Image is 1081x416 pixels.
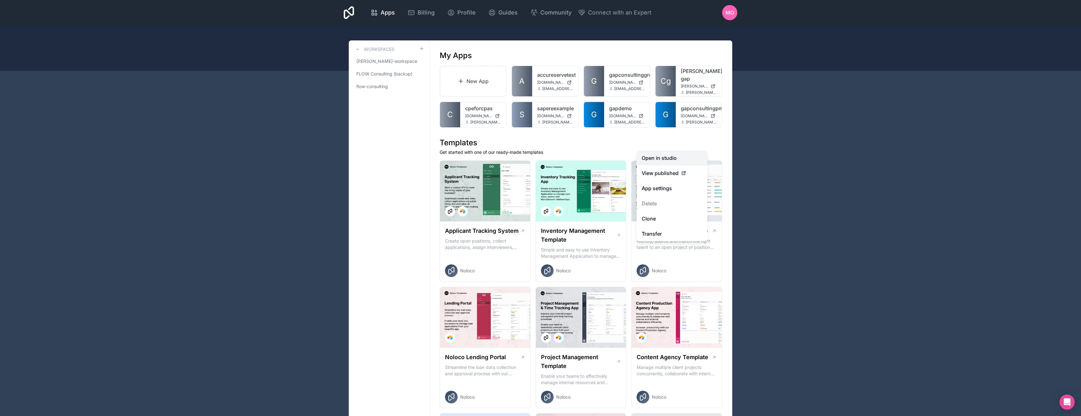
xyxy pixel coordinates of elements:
[537,71,573,79] a: accureservetest
[537,113,564,118] span: [DOMAIN_NAME]
[354,45,395,53] a: Workspaces
[512,66,532,96] a: A
[609,71,645,79] a: gapconsultinggroup
[465,105,501,112] a: cpeforcpas
[457,8,476,17] span: Profile
[512,102,532,127] a: S
[354,56,424,67] a: [PERSON_NAME]-workspace
[681,84,708,89] span: [PERSON_NAME][DOMAIN_NAME]
[465,113,492,118] span: [DOMAIN_NAME]
[609,113,645,118] a: [DOMAIN_NAME]
[354,81,424,92] a: flow-consulting
[726,9,734,16] span: MO
[584,66,604,96] a: G
[364,46,395,52] h3: Workspaces
[609,105,645,112] a: gapdemo
[483,6,523,20] a: Guides
[556,335,561,340] img: Airtable Logo
[681,84,717,89] a: [PERSON_NAME][DOMAIN_NAME]
[460,268,475,274] span: Noloco
[609,80,636,85] span: [DOMAIN_NAME]
[656,66,676,96] a: Cg
[356,58,417,64] span: [PERSON_NAME]-workspace
[637,181,707,196] a: App settings
[588,8,651,17] span: Connect with an Expert
[1060,395,1075,410] div: Open Intercom Messenger
[637,166,707,181] a: View published
[542,86,573,91] span: [EMAIL_ADDRESS][DOMAIN_NAME]
[381,8,395,17] span: Apps
[442,6,481,20] a: Profile
[541,247,621,259] p: Simple and easy to use Inventory Management Application to manage your stock, orders and Manufact...
[465,113,501,118] a: [DOMAIN_NAME]
[440,149,722,155] p: Get started with one of our ready-made templates
[541,226,617,244] h1: Inventory Management Template
[652,394,666,400] span: Noloco
[365,6,400,20] a: Apps
[460,394,475,400] span: Noloco
[637,353,708,362] h1: Content Agency Template
[445,226,519,235] h1: Applicant Tracking System
[591,76,597,86] span: G
[542,120,573,125] span: [PERSON_NAME][EMAIL_ADDRESS][DOMAIN_NAME]
[356,83,388,90] span: flow-consulting
[519,76,525,86] span: A
[470,120,501,125] span: [PERSON_NAME][EMAIL_ADDRESS][DOMAIN_NAME]
[637,211,707,226] a: Clone
[637,364,717,377] p: Manage multiple client projects concurrently, collaborate with internal and external stakeholders...
[591,110,597,120] span: G
[637,226,707,241] a: Transfer
[578,8,651,17] button: Connect with an Expert
[354,68,424,80] a: FLOW Consulting (backup)
[656,102,676,127] a: G
[663,110,668,120] span: G
[447,110,453,120] span: C
[686,120,717,125] span: [PERSON_NAME][EMAIL_ADDRESS][DOMAIN_NAME]
[556,209,561,214] img: Airtable Logo
[448,335,453,340] img: Airtable Logo
[637,150,707,166] a: Open in studio
[609,80,645,85] a: [DOMAIN_NAME]
[642,169,679,177] span: View published
[541,353,616,371] h1: Project Management Template
[537,80,564,85] span: [DOMAIN_NAME]
[440,66,507,97] a: New App
[537,105,573,112] a: sapereexample
[556,394,571,400] span: Noloco
[639,335,644,340] img: Airtable Logo
[541,373,621,386] p: Enable your teams to effectively manage internal resources and execute client projects on time.
[460,209,465,214] img: Airtable Logo
[445,364,525,377] p: Streamline the loan data collection and approval process with our Lending Portal template.
[440,51,472,61] h1: My Apps
[445,238,525,250] p: Create open positions, collect applications, assign interviewers, centralise candidate feedback a...
[445,353,506,362] h1: Noloco Lending Portal
[614,86,645,91] span: [EMAIL_ADDRESS][DOMAIN_NAME]
[402,6,440,20] a: Billing
[356,71,413,77] span: FLOW Consulting (backup)
[681,113,708,118] span: [DOMAIN_NAME]
[540,8,572,17] span: Community
[440,138,722,148] h1: Templates
[498,8,518,17] span: Guides
[637,196,707,211] button: Delete
[584,102,604,127] a: G
[652,268,666,274] span: Noloco
[537,113,573,118] a: [DOMAIN_NAME]
[418,8,435,17] span: Billing
[520,110,524,120] span: S
[661,76,671,86] span: Cg
[440,102,460,127] a: C
[556,268,571,274] span: Noloco
[681,113,717,118] a: [DOMAIN_NAME]
[614,120,645,125] span: [EMAIL_ADDRESS][DOMAIN_NAME]
[681,105,717,112] a: gapconsultingpm
[525,6,577,20] a: Community
[681,67,717,82] a: [PERSON_NAME]-gap
[637,238,717,250] p: Identify, source and match the right talent to an open project or position with our Talent Matchi...
[686,90,717,95] span: [PERSON_NAME][EMAIL_ADDRESS][DOMAIN_NAME]
[609,113,636,118] span: [DOMAIN_NAME]
[537,80,573,85] a: [DOMAIN_NAME]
